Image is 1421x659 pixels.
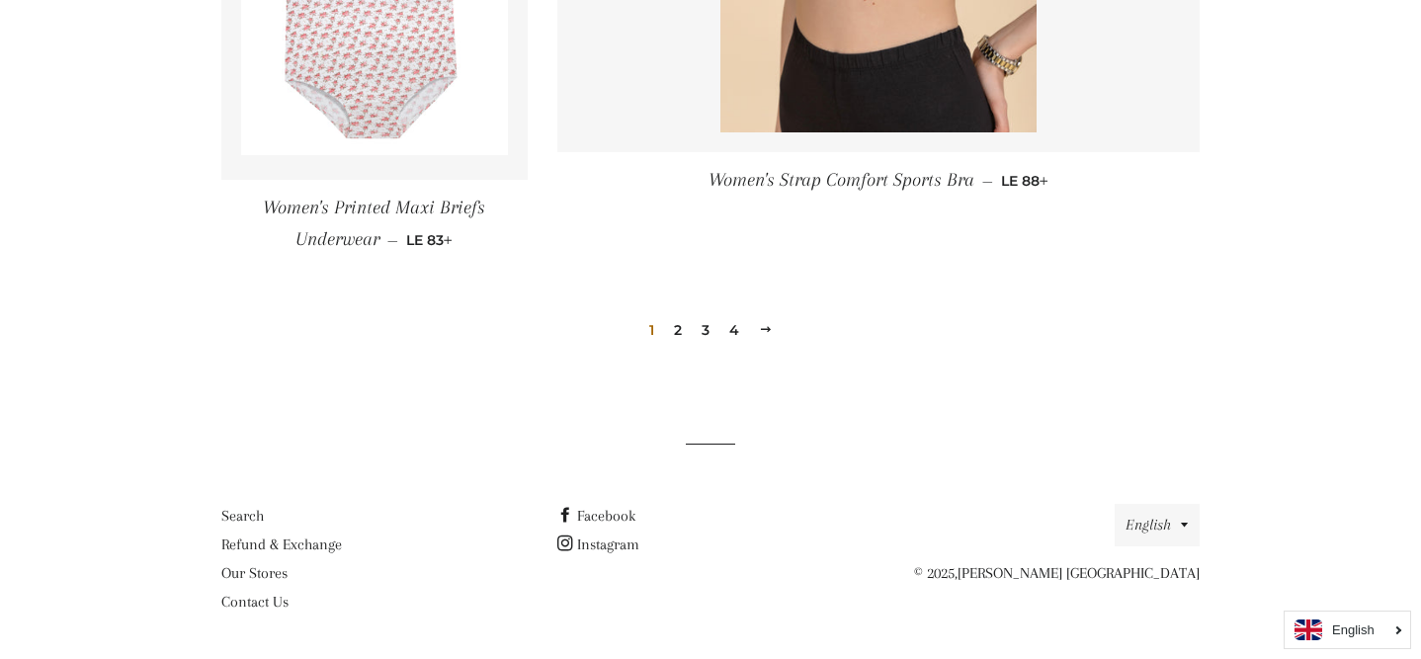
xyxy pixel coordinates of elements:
a: Facebook [557,507,635,525]
i: English [1332,623,1375,636]
span: Women's Strap Comfort Sports Bra [709,169,974,191]
span: LE 88 [1001,172,1048,190]
a: English [1295,619,1400,640]
span: LE 83 [406,231,453,249]
a: 4 [721,315,747,345]
a: 2 [666,315,690,345]
a: Women's Printed Maxi Briefs Underwear — LE 83 [221,180,528,268]
a: Women's Strap Comfort Sports Bra — LE 88 [557,152,1200,208]
a: 3 [694,315,717,345]
a: Our Stores [221,564,288,582]
span: — [387,231,398,249]
a: Refund & Exchange [221,535,342,553]
a: Instagram [557,535,639,553]
a: Contact Us [221,593,289,611]
span: Women's Printed Maxi Briefs Underwear [263,197,485,249]
button: English [1115,504,1200,546]
a: [PERSON_NAME] [GEOGRAPHIC_DATA] [958,564,1200,582]
a: Search [221,507,264,525]
p: © 2025, [893,561,1200,586]
span: 1 [641,315,662,345]
span: — [982,172,993,190]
